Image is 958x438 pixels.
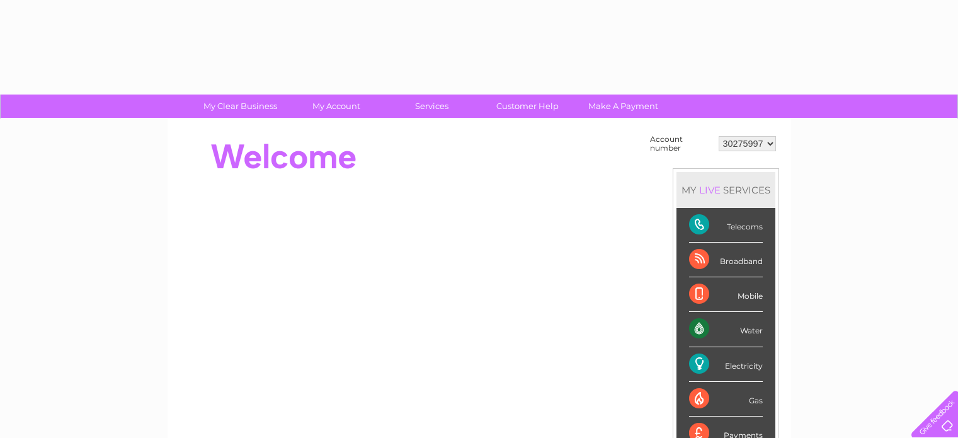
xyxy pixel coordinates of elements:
div: Mobile [689,277,763,312]
a: Customer Help [476,95,579,118]
div: LIVE [697,184,723,196]
td: Account number [647,132,716,156]
div: Broadband [689,243,763,277]
a: My Clear Business [188,95,292,118]
div: Telecoms [689,208,763,243]
a: Services [380,95,484,118]
div: Electricity [689,347,763,382]
div: Gas [689,382,763,417]
div: MY SERVICES [676,172,775,208]
a: My Account [284,95,388,118]
a: Make A Payment [571,95,675,118]
div: Water [689,312,763,347]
